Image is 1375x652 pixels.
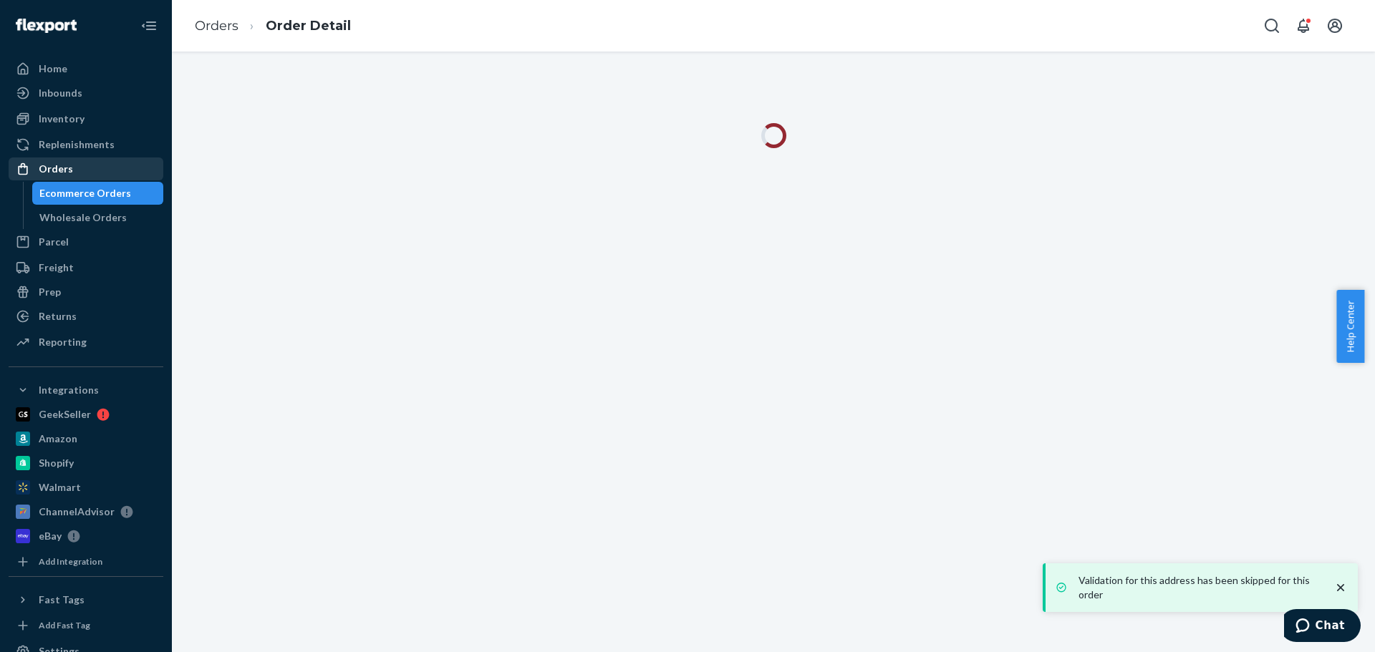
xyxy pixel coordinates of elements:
[39,309,77,323] div: Returns
[39,456,74,470] div: Shopify
[39,112,85,126] div: Inventory
[195,18,238,34] a: Orders
[9,452,163,475] a: Shopify
[39,86,82,100] div: Inbounds
[39,162,73,176] div: Orders
[39,529,62,543] div: eBay
[39,137,115,152] div: Replenishments
[1321,11,1349,40] button: Open account menu
[39,407,91,422] div: GeekSeller
[9,553,163,570] a: Add Integration
[39,505,115,519] div: ChannelAdvisor
[9,281,163,303] a: Prep
[9,379,163,402] button: Integrations
[39,335,87,349] div: Reporting
[32,182,164,205] a: Ecommerce Orders
[1258,11,1286,40] button: Open Search Box
[39,383,99,397] div: Integrations
[9,107,163,130] a: Inventory
[9,57,163,80] a: Home
[9,230,163,253] a: Parcel
[1289,11,1318,40] button: Open notifications
[1079,573,1319,602] p: Validation for this address has been skipped for this order
[9,525,163,548] a: eBay
[39,593,85,607] div: Fast Tags
[16,19,77,33] img: Flexport logo
[39,235,69,249] div: Parcel
[39,619,90,631] div: Add Fast Tag
[9,331,163,354] a: Reporting
[9,305,163,328] a: Returns
[1284,609,1361,645] iframe: Opens a widget where you can chat to one of our agents
[9,157,163,180] a: Orders
[32,206,164,229] a: Wholesale Orders
[1333,580,1348,595] svg: close toast
[183,5,362,47] ol: breadcrumbs
[9,403,163,426] a: GeekSeller
[39,480,81,495] div: Walmart
[1336,290,1364,363] button: Help Center
[39,186,131,200] div: Ecommerce Orders
[39,432,77,446] div: Amazon
[39,285,61,299] div: Prep
[135,11,163,40] button: Close Navigation
[39,261,74,275] div: Freight
[39,62,67,76] div: Home
[9,82,163,104] a: Inbounds
[9,500,163,523] a: ChannelAdvisor
[266,18,351,34] a: Order Detail
[9,427,163,450] a: Amazon
[9,256,163,279] a: Freight
[9,133,163,156] a: Replenishments
[39,555,102,568] div: Add Integration
[9,617,163,634] a: Add Fast Tag
[9,588,163,611] button: Fast Tags
[9,476,163,499] a: Walmart
[39,210,127,225] div: Wholesale Orders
